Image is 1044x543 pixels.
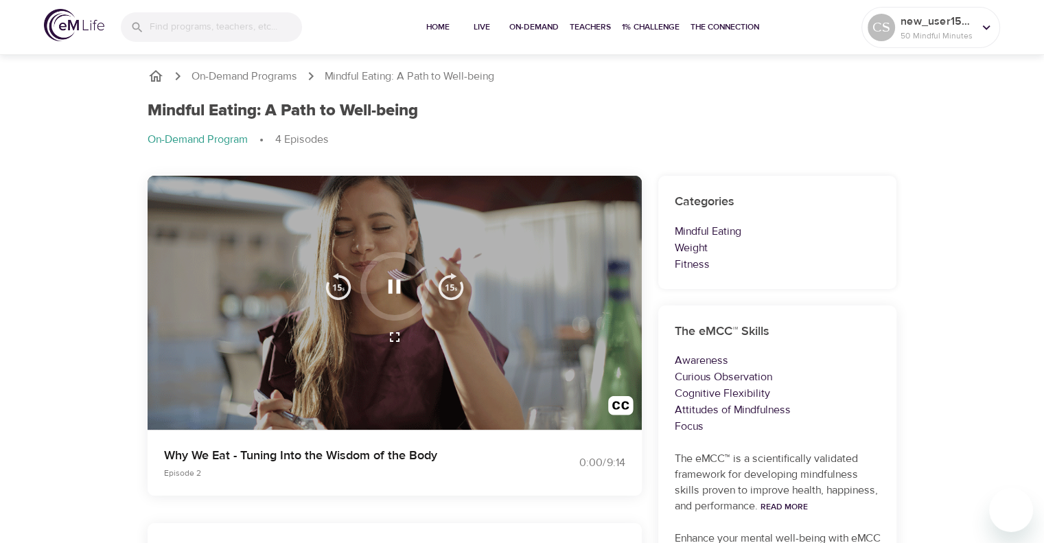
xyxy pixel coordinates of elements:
img: 15s_prev.svg [325,273,352,300]
span: The Connection [691,20,759,34]
h1: Mindful Eating: A Path to Well-being [148,101,418,121]
p: new_user1566335009 [901,13,973,30]
p: 50 Mindful Minutes [901,30,973,42]
p: On-Demand Program [148,132,248,148]
p: Mindful Eating: A Path to Well-being [325,69,494,84]
span: On-Demand [509,20,559,34]
p: Episode 2 [164,467,506,479]
h6: The eMCC™ Skills [675,322,881,342]
p: Why We Eat - Tuning Into the Wisdom of the Body [164,446,506,465]
a: Read More [761,501,808,512]
p: Attitudes of Mindfulness [675,402,881,418]
img: 15s_next.svg [437,273,465,300]
p: Fitness [675,256,881,273]
h6: Categories [675,192,881,212]
span: Home [421,20,454,34]
p: Weight [675,240,881,256]
span: Teachers [570,20,611,34]
p: Curious Observation [675,369,881,385]
iframe: Button to launch messaging window [989,488,1033,532]
button: Transcript/Closed Captions (c) [600,388,642,430]
p: Awareness [675,352,881,369]
input: Find programs, teachers, etc... [150,12,302,42]
p: Mindful Eating [675,223,881,240]
div: 0:00 / 9:14 [522,455,625,471]
img: logo [44,9,104,41]
p: Cognitive Flexibility [675,385,881,402]
nav: breadcrumb [148,132,897,148]
span: 1% Challenge [622,20,680,34]
p: The eMCC™ is a scientifically validated framework for developing mindfulness skills proven to imp... [675,451,881,514]
span: Live [465,20,498,34]
div: CS [868,14,895,41]
nav: breadcrumb [148,68,897,84]
img: open_caption.svg [608,396,634,421]
p: 4 Episodes [275,132,329,148]
a: On-Demand Programs [192,69,297,84]
p: Focus [675,418,881,435]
